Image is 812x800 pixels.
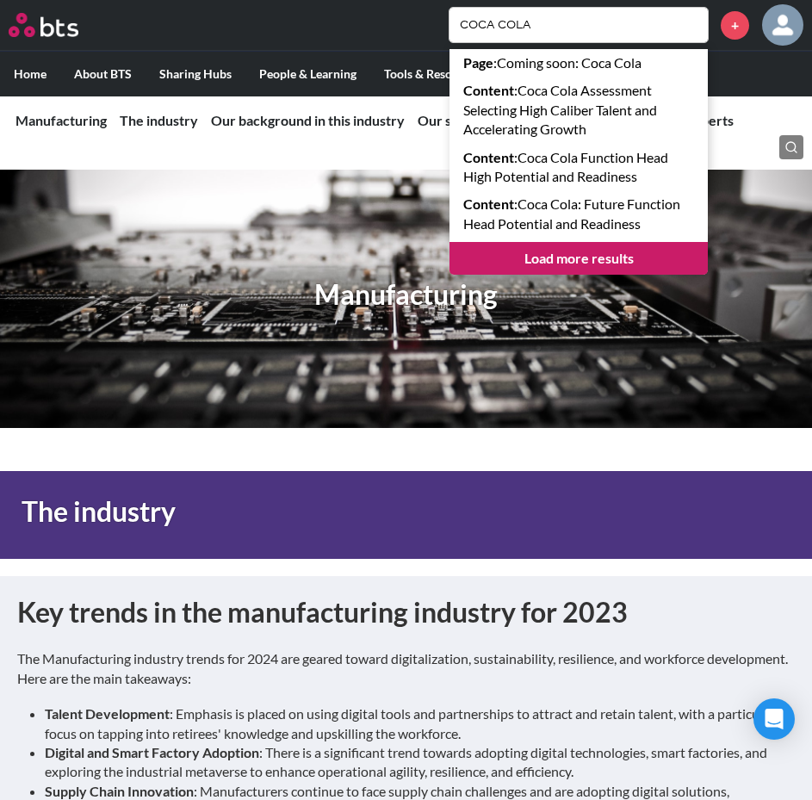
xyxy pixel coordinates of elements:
a: Content:Coca Cola Function Head High Potential and Readiness [449,144,708,191]
a: Go home [9,13,110,37]
a: + [721,11,749,40]
strong: Content [463,195,514,212]
a: Manufacturing [15,112,107,128]
a: Load more results [449,242,708,275]
strong: Page [463,54,493,71]
strong: Supply Chain Innovation [45,783,194,799]
label: Tools & Resources [370,52,495,96]
a: The industry [120,112,198,128]
img: BTS Logo [9,13,78,37]
a: Our background in this industry [211,112,405,128]
a: Content:Coca Cola Assessment Selecting High Caliber Talent and Accelerating Growth [449,77,708,143]
a: Page:Coming soon: Coca Cola [449,49,708,77]
a: Content:Coca Cola: Future Function Head Potential and Readiness [449,190,708,238]
label: People & Learning [245,52,370,96]
strong: Digital and Smart Factory Adoption [45,744,259,760]
h1: Key trends in the manufacturing industry for 2023 [17,593,795,632]
label: About BTS [60,52,146,96]
p: The Manufacturing industry trends for 2024 are geared toward digitalization, sustainability, resi... [17,649,795,688]
strong: Talent Development [45,705,170,722]
h1: Manufacturing [314,276,498,314]
li: : Emphasis is placed on using digital tools and partnerships to attract and retain talent, with a... [45,704,781,743]
label: Sharing Hubs [146,52,245,96]
img: Thananthorn Khanijomdi [762,4,803,46]
h1: The industry [22,493,560,531]
div: Open Intercom Messenger [753,698,795,740]
a: Our solutions in this industry [418,112,593,128]
strong: Content [463,82,514,98]
strong: Content [463,149,514,165]
a: Profile [762,4,803,46]
li: : There is a significant trend towards adopting digital technologies, smart factories, and explor... [45,743,781,782]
